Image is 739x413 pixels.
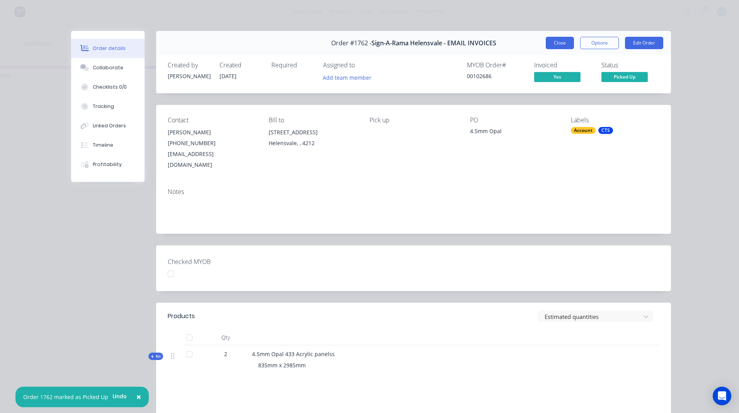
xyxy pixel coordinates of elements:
[71,39,145,58] button: Order details
[71,116,145,135] button: Linked Orders
[534,72,581,82] span: Yes
[601,72,648,82] span: Picked Up
[23,393,108,401] div: Order 1762 marked as Picked Up
[168,188,659,195] div: Notes
[331,39,371,47] span: Order #1762 -
[598,127,613,134] div: CTS
[470,127,559,138] div: 4.5mm Opal
[93,64,123,71] div: Collaborate
[271,62,314,69] div: Required
[71,58,145,77] button: Collaborate
[93,142,113,149] div: Timeline
[580,37,619,49] button: Options
[71,97,145,116] button: Tracking
[93,161,122,168] div: Profitability
[713,387,731,405] div: Open Intercom Messenger
[467,62,525,69] div: MYOB Order #
[601,62,659,69] div: Status
[93,45,126,52] div: Order details
[71,135,145,155] button: Timeline
[269,138,357,149] div: Helensvale, , 4212
[601,72,648,84] button: Picked Up
[258,362,306,369] span: 835mm x 2985mm
[129,388,149,406] button: Close
[136,391,141,402] span: ×
[252,350,335,358] span: 4.5mm Opal 433 Acrylic panelss
[148,353,163,360] button: Kit
[323,72,376,82] button: Add team member
[168,312,195,321] div: Products
[71,155,145,174] button: Profitability
[571,117,659,124] div: Labels
[168,117,256,124] div: Contact
[369,117,458,124] div: Pick up
[220,72,237,80] span: [DATE]
[269,127,357,152] div: [STREET_ADDRESS]Helensvale, , 4212
[108,391,131,402] button: Undo
[168,127,256,170] div: [PERSON_NAME][PHONE_NUMBER][EMAIL_ADDRESS][DOMAIN_NAME]
[93,103,114,110] div: Tracking
[168,138,256,149] div: [PHONE_NUMBER]
[93,84,127,91] div: Checklists 0/0
[467,72,525,80] div: 00102686
[470,117,559,124] div: PO
[168,72,210,80] div: [PERSON_NAME]
[323,62,400,69] div: Assigned to
[319,72,376,82] button: Add team member
[220,62,262,69] div: Created
[168,127,256,138] div: [PERSON_NAME]
[151,353,161,359] span: Kit
[371,39,496,47] span: Sign-A-Rama Helensvale - EMAIL INVOICES
[625,37,663,49] button: Edit Order
[571,127,596,134] div: Account
[534,62,592,69] div: Invoiced
[269,127,357,138] div: [STREET_ADDRESS]
[269,117,357,124] div: Bill to
[168,62,210,69] div: Created by
[203,330,249,345] div: Qty
[93,122,126,129] div: Linked Orders
[224,350,227,358] span: 2
[168,149,256,170] div: [EMAIL_ADDRESS][DOMAIN_NAME]
[546,37,574,49] button: Close
[168,257,264,266] label: Checked MYOB
[71,77,145,97] button: Checklists 0/0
